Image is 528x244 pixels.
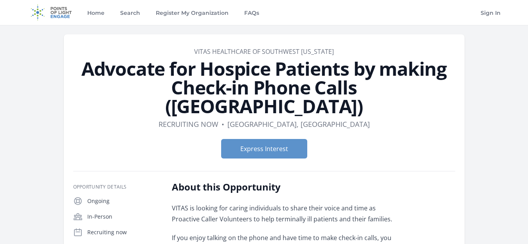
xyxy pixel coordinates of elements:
[172,181,401,193] h2: About this Opportunity
[87,213,159,221] p: In-Person
[159,119,218,130] dd: Recruiting now
[73,184,159,190] h3: Opportunity Details
[222,119,224,130] div: •
[221,139,307,159] button: Express Interest
[172,203,401,224] p: VITAS is looking for caring individuals to share their voice and time as Proactive Caller Volunte...
[73,59,455,116] h1: Advocate for Hospice Patients by making Check-in Phone Calls ([GEOGRAPHIC_DATA])
[87,197,159,205] p: Ongoing
[87,228,159,236] p: Recruiting now
[227,119,370,130] dd: [GEOGRAPHIC_DATA], [GEOGRAPHIC_DATA]
[194,47,334,56] a: VITAS Healthcare of SouthWest [US_STATE]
